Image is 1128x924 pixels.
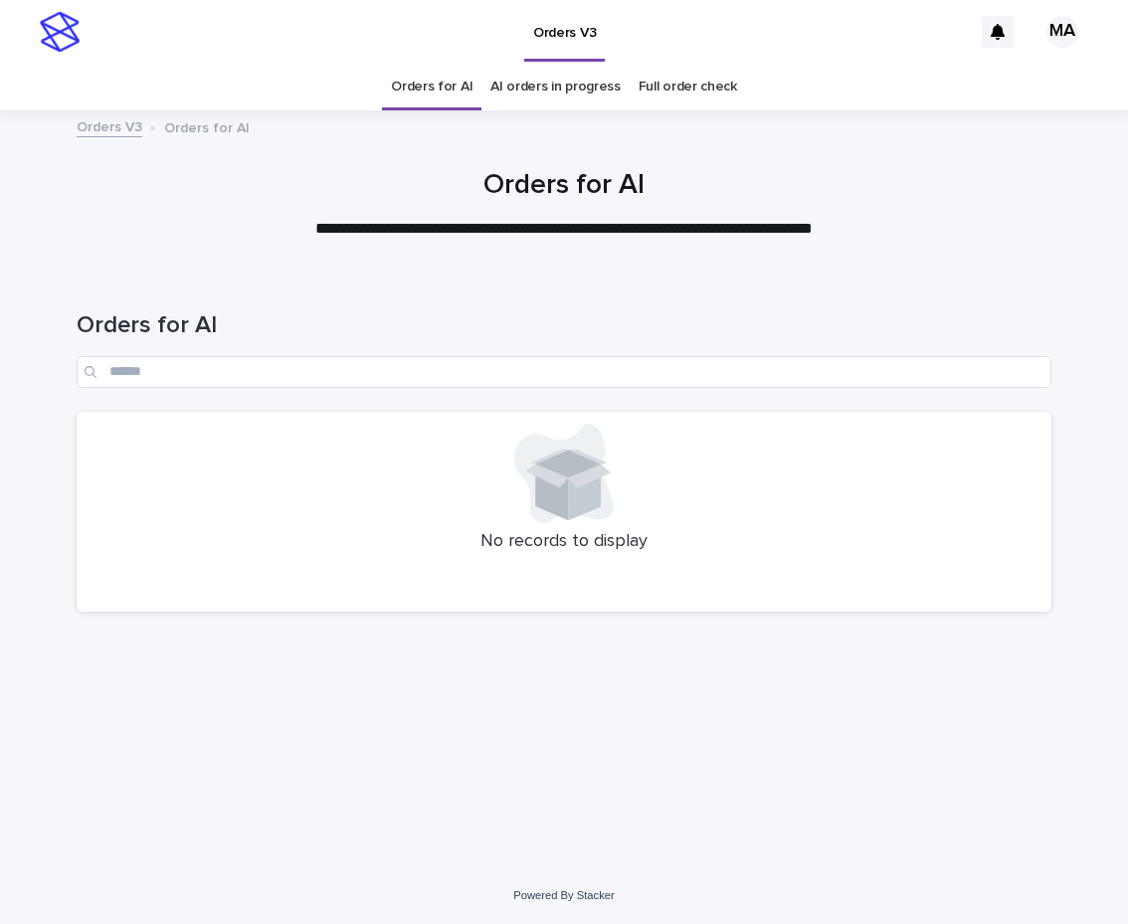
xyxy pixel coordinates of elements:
[77,356,1051,388] input: Search
[164,115,250,137] p: Orders for AI
[77,311,1051,340] h1: Orders for AI
[77,169,1051,203] h1: Orders for AI
[77,114,142,137] a: Orders V3
[639,64,737,110] a: Full order check
[40,12,80,52] img: stacker-logo-s-only.png
[391,64,472,110] a: Orders for AI
[89,531,1039,553] p: No records to display
[513,889,614,901] a: Powered By Stacker
[490,64,621,110] a: AI orders in progress
[1046,16,1078,48] div: MA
